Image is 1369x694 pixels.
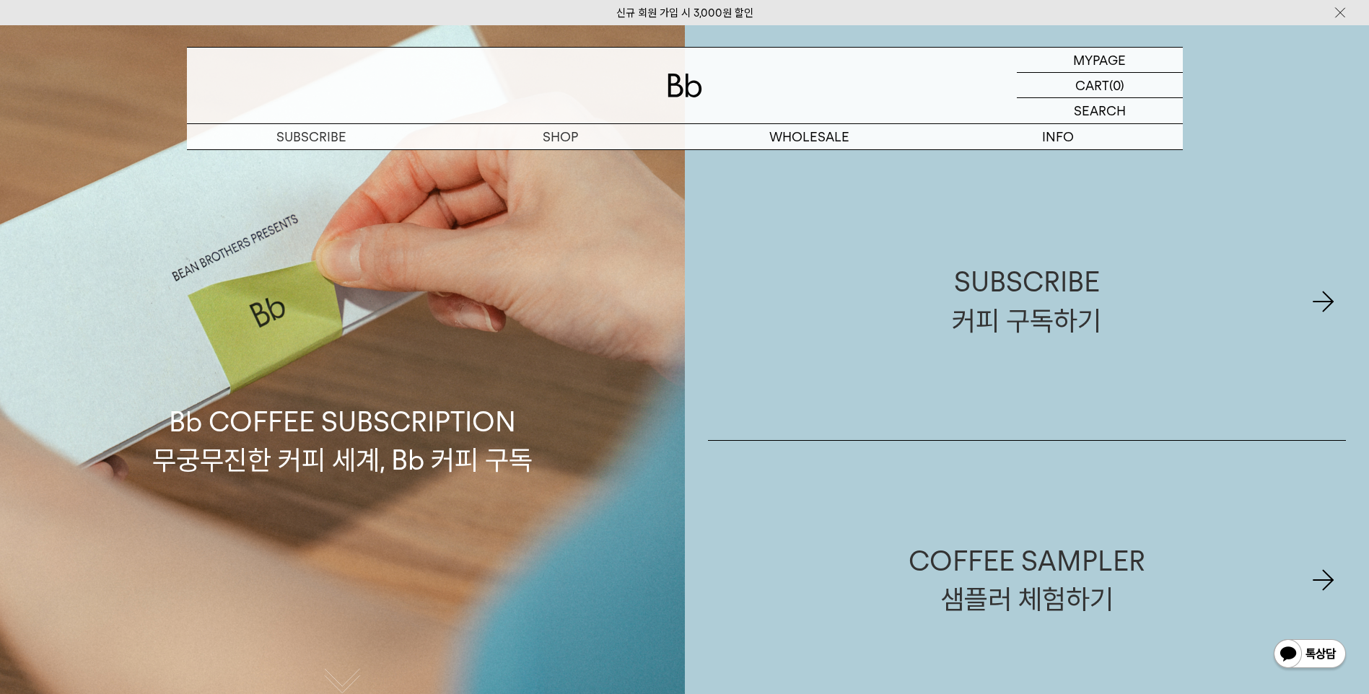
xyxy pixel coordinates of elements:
img: 카카오톡 채널 1:1 채팅 버튼 [1272,638,1347,672]
a: SUBSCRIBE [187,124,436,149]
p: MYPAGE [1073,48,1126,72]
a: MYPAGE [1017,48,1183,73]
div: SUBSCRIBE 커피 구독하기 [952,263,1101,339]
p: INFO [934,124,1183,149]
p: Bb COFFEE SUBSCRIPTION 무궁무진한 커피 세계, Bb 커피 구독 [152,265,533,479]
p: SEARCH [1074,98,1126,123]
a: CART (0) [1017,73,1183,98]
p: CART [1075,73,1109,97]
a: SHOP [436,124,685,149]
a: 신규 회원 가입 시 3,000원 할인 [616,6,753,19]
img: 로고 [668,74,702,97]
a: SUBSCRIBE커피 구독하기 [708,162,1347,440]
div: COFFEE SAMPLER 샘플러 체험하기 [909,542,1145,618]
p: (0) [1109,73,1124,97]
p: WHOLESALE [685,124,934,149]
